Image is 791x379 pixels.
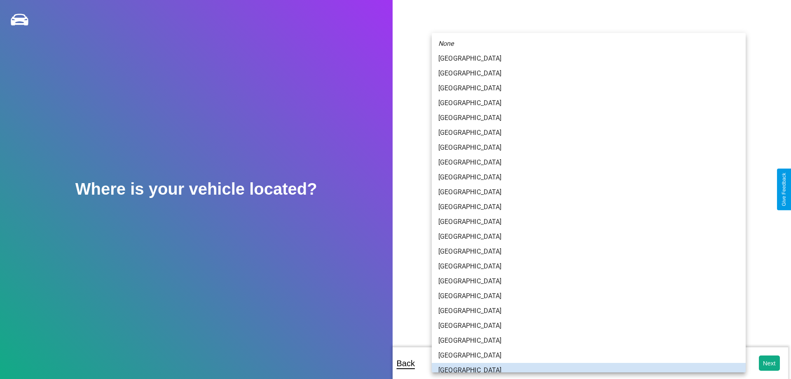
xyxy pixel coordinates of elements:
[432,244,746,259] li: [GEOGRAPHIC_DATA]
[432,289,746,304] li: [GEOGRAPHIC_DATA]
[432,185,746,200] li: [GEOGRAPHIC_DATA]
[438,39,454,49] em: None
[432,170,746,185] li: [GEOGRAPHIC_DATA]
[432,259,746,274] li: [GEOGRAPHIC_DATA]
[432,348,746,363] li: [GEOGRAPHIC_DATA]
[432,274,746,289] li: [GEOGRAPHIC_DATA]
[432,318,746,333] li: [GEOGRAPHIC_DATA]
[432,229,746,244] li: [GEOGRAPHIC_DATA]
[432,81,746,96] li: [GEOGRAPHIC_DATA]
[432,51,746,66] li: [GEOGRAPHIC_DATA]
[432,200,746,214] li: [GEOGRAPHIC_DATA]
[781,173,787,206] div: Give Feedback
[432,304,746,318] li: [GEOGRAPHIC_DATA]
[432,363,746,378] li: [GEOGRAPHIC_DATA]
[432,125,746,140] li: [GEOGRAPHIC_DATA]
[432,214,746,229] li: [GEOGRAPHIC_DATA]
[432,96,746,111] li: [GEOGRAPHIC_DATA]
[432,66,746,81] li: [GEOGRAPHIC_DATA]
[432,155,746,170] li: [GEOGRAPHIC_DATA]
[432,333,746,348] li: [GEOGRAPHIC_DATA]
[432,140,746,155] li: [GEOGRAPHIC_DATA]
[432,111,746,125] li: [GEOGRAPHIC_DATA]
